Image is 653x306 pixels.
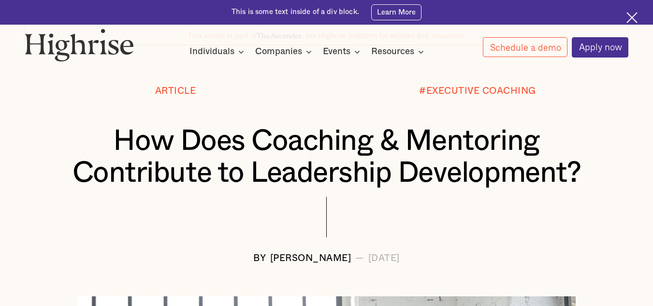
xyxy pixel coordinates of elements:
div: Article [155,87,196,97]
div: Companies [255,46,315,58]
div: Individuals [189,46,247,58]
img: Highrise logo [25,29,134,61]
a: Schedule a demo [483,37,568,57]
a: Learn More [371,4,421,20]
div: BY [253,254,266,264]
div: Resources [371,46,427,58]
div: Individuals [189,46,234,58]
div: [DATE] [368,254,400,264]
div: — [355,254,364,264]
div: Resources [371,46,414,58]
div: This is some text inside of a div block. [232,7,359,17]
div: #EXECUTIVE COACHING [419,87,536,97]
div: [PERSON_NAME] [270,254,351,264]
img: Cross icon [626,12,638,23]
div: Companies [255,46,302,58]
div: Events [323,46,350,58]
a: Apply now [572,37,629,58]
div: Events [323,46,363,58]
h1: How Does Coaching & Mentoring Contribute to Leadership Development? [50,125,604,189]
